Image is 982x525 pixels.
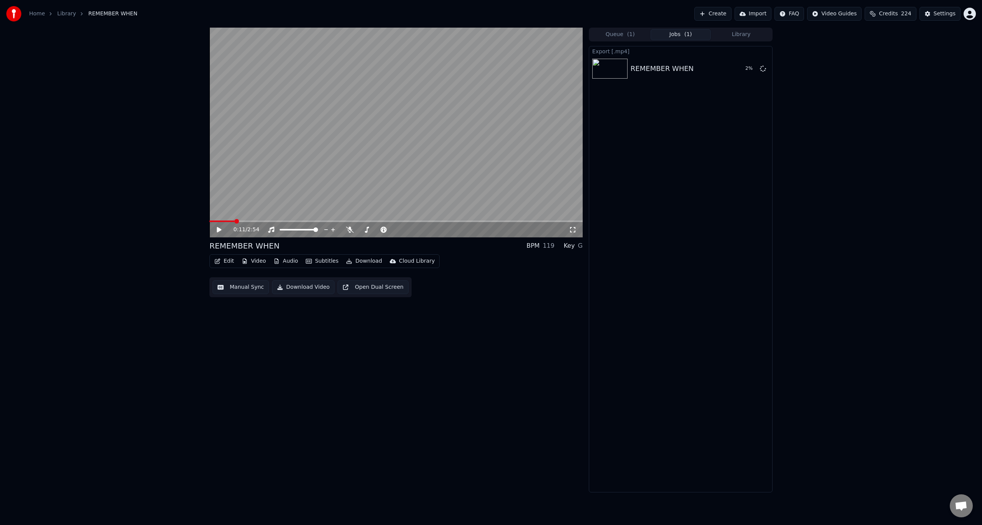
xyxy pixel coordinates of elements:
[211,256,237,267] button: Edit
[270,256,301,267] button: Audio
[919,7,961,21] button: Settings
[29,10,45,18] a: Home
[684,31,692,38] span: ( 1 )
[6,6,21,21] img: youka
[209,240,280,251] div: REMEMBER WHEN
[865,7,916,21] button: Credits224
[29,10,137,18] nav: breadcrumb
[343,256,385,267] button: Download
[627,31,635,38] span: ( 1 )
[631,63,694,74] div: REMEMBER WHEN
[57,10,76,18] a: Library
[651,29,711,40] button: Jobs
[934,10,956,18] div: Settings
[338,280,409,294] button: Open Dual Screen
[578,241,582,250] div: G
[234,226,252,234] div: /
[234,226,245,234] span: 0:11
[399,257,435,265] div: Cloud Library
[563,241,575,250] div: Key
[543,241,555,250] div: 119
[711,29,771,40] button: Library
[590,29,651,40] button: Queue
[807,7,862,21] button: Video Guides
[88,10,137,18] span: REMEMBER WHEN
[239,256,269,267] button: Video
[774,7,804,21] button: FAQ
[735,7,771,21] button: Import
[213,280,269,294] button: Manual Sync
[745,66,757,72] div: 2 %
[950,494,973,517] div: Open chat
[694,7,732,21] button: Create
[526,241,539,250] div: BPM
[901,10,911,18] span: 224
[589,46,772,56] div: Export [.mp4]
[247,226,259,234] span: 2:54
[303,256,341,267] button: Subtitles
[879,10,898,18] span: Credits
[272,280,334,294] button: Download Video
